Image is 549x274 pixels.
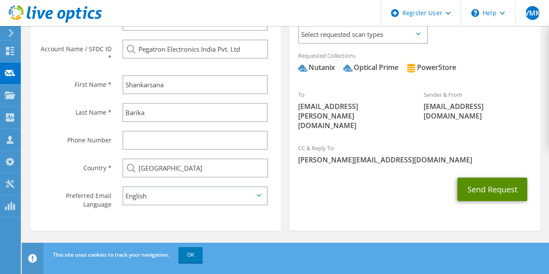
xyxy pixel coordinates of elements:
[343,63,398,73] div: Optical Prime
[39,131,112,145] label: Phone Number
[39,40,112,62] label: Account Name / SFDC ID *
[39,158,112,172] label: Country *
[289,139,540,169] div: CC & Reply To
[526,6,539,20] span: VMK
[39,186,112,209] label: Preferred Email Language
[424,102,532,121] span: [EMAIL_ADDRESS][DOMAIN_NAME]
[299,26,427,43] span: Select requested scan types
[53,251,169,258] span: This site uses cookies to track your navigation.
[39,75,112,89] label: First Name *
[178,247,203,263] a: OK
[298,102,406,130] span: [EMAIL_ADDRESS][PERSON_NAME][DOMAIN_NAME]
[457,178,527,201] button: Send Request
[289,86,415,135] div: To
[289,46,540,81] div: Requested Collections
[298,63,335,73] div: Nutanix
[39,103,112,117] label: Last Name *
[407,63,456,73] div: PowerStore
[298,155,531,165] span: [PERSON_NAME][EMAIL_ADDRESS][DOMAIN_NAME]
[471,9,479,17] svg: \n
[415,86,540,125] div: Sender & From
